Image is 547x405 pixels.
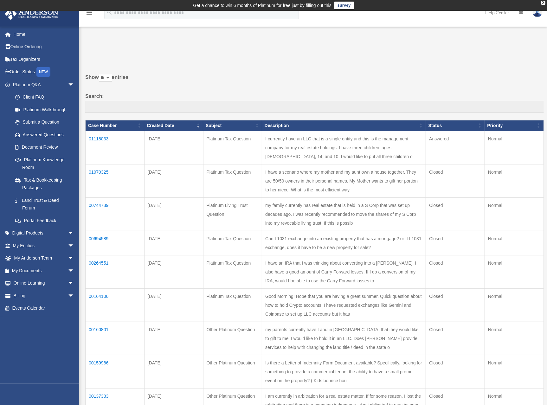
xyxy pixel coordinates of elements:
[86,355,145,388] td: 00159986
[203,255,262,288] td: Platinum Tax Question
[9,174,80,194] a: Tax & Bookkeeping Packages
[533,8,542,17] img: User Pic
[426,322,485,355] td: Closed
[426,131,485,164] td: Answered
[68,78,80,91] span: arrow_drop_down
[426,355,485,388] td: Closed
[68,289,80,302] span: arrow_drop_down
[36,67,50,77] div: NEW
[85,92,544,113] label: Search:
[9,214,80,227] a: Portal Feedback
[203,355,262,388] td: Other Platinum Question
[485,120,544,131] th: Priority: activate to sort column ascending
[485,322,544,355] td: Normal
[203,288,262,322] td: Platinum Tax Question
[99,74,112,82] select: Showentries
[262,322,426,355] td: my parents currently have Land in [GEOGRAPHIC_DATA] that they would like to gift to me. I would l...
[262,288,426,322] td: Good Morning! Hope that you are having a great summer. Quick question about how to hold Crypto ac...
[144,255,203,288] td: [DATE]
[9,91,80,104] a: Client FAQ
[86,255,145,288] td: 00264551
[86,11,93,16] a: menu
[144,288,203,322] td: [DATE]
[203,197,262,231] td: Platinum Living Trust Question
[262,231,426,255] td: Can I 1031 exchange into an existing property that has a mortgage? or If I 1031 exchange, does it...
[3,8,60,20] img: Anderson Advisors Platinum Portal
[262,131,426,164] td: I currently have an LLC that is a single entity and this is the management company for my real es...
[86,120,145,131] th: Case Number: activate to sort column ascending
[4,227,84,240] a: Digital Productsarrow_drop_down
[9,116,80,129] a: Submit a Question
[262,197,426,231] td: my family currently has real estate that is held in a S Corp that was set up decades ago. I was r...
[4,264,84,277] a: My Documentsarrow_drop_down
[86,164,145,197] td: 01070325
[9,141,80,154] a: Document Review
[262,164,426,197] td: I have a scenario where my mother and my aunt own a house together. They are 50/50 owners in thei...
[68,252,80,265] span: arrow_drop_down
[4,53,84,66] a: Tax Organizers
[203,322,262,355] td: Other Platinum Question
[68,277,80,290] span: arrow_drop_down
[426,231,485,255] td: Closed
[4,289,84,302] a: Billingarrow_drop_down
[485,355,544,388] td: Normal
[485,164,544,197] td: Normal
[426,197,485,231] td: Closed
[86,131,145,164] td: 01118033
[85,101,544,113] input: Search:
[4,28,84,41] a: Home
[144,131,203,164] td: [DATE]
[144,231,203,255] td: [DATE]
[4,66,84,79] a: Order StatusNEW
[426,120,485,131] th: Status: activate to sort column ascending
[4,302,84,315] a: Events Calendar
[106,9,113,16] i: search
[68,239,80,252] span: arrow_drop_down
[4,78,80,91] a: Platinum Q&Aarrow_drop_down
[86,231,145,255] td: 00694589
[334,2,354,9] a: survey
[86,9,93,16] i: menu
[262,255,426,288] td: I have an IRA that I was thinking about converting into a [PERSON_NAME]. I also have a good amoun...
[9,194,80,214] a: Land Trust & Deed Forum
[144,120,203,131] th: Created Date: activate to sort column ascending
[85,73,544,88] label: Show entries
[86,322,145,355] td: 00160801
[262,120,426,131] th: Description: activate to sort column ascending
[262,355,426,388] td: Is there a Letter of Indemnity Form Document available? Specifically, looking for something to pr...
[4,277,84,290] a: Online Learningarrow_drop_down
[144,355,203,388] td: [DATE]
[426,164,485,197] td: Closed
[9,153,80,174] a: Platinum Knowledge Room
[426,255,485,288] td: Closed
[86,288,145,322] td: 00164106
[541,1,545,5] div: close
[203,131,262,164] td: Platinum Tax Question
[9,103,80,116] a: Platinum Walkthrough
[4,41,84,53] a: Online Ordering
[4,252,84,265] a: My Anderson Teamarrow_drop_down
[203,231,262,255] td: Platinum Tax Question
[144,322,203,355] td: [DATE]
[485,197,544,231] td: Normal
[203,164,262,197] td: Platinum Tax Question
[144,164,203,197] td: [DATE]
[485,131,544,164] td: Normal
[426,288,485,322] td: Closed
[144,197,203,231] td: [DATE]
[4,239,84,252] a: My Entitiesarrow_drop_down
[203,120,262,131] th: Subject: activate to sort column ascending
[193,2,331,9] div: Get a chance to win 6 months of Platinum for free just by filling out this
[86,197,145,231] td: 00744739
[68,264,80,277] span: arrow_drop_down
[485,231,544,255] td: Normal
[9,128,77,141] a: Answered Questions
[485,255,544,288] td: Normal
[68,227,80,240] span: arrow_drop_down
[485,288,544,322] td: Normal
